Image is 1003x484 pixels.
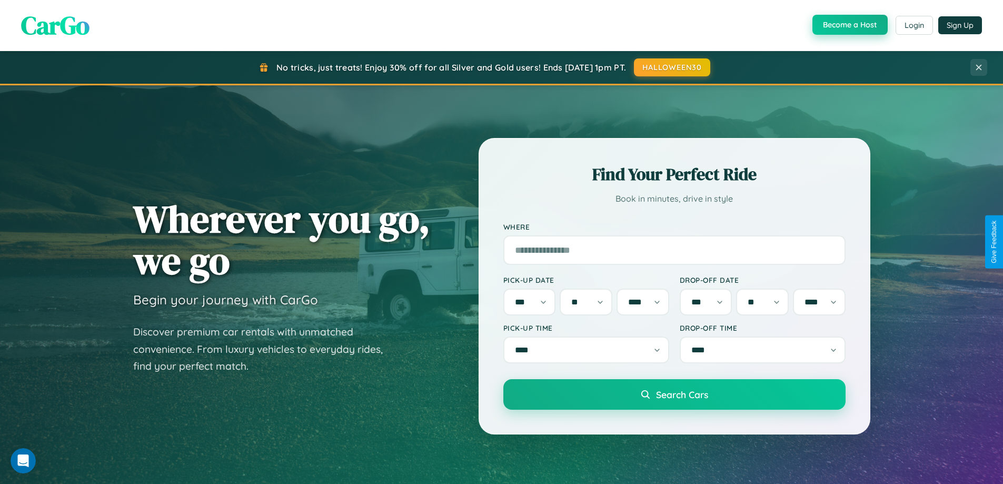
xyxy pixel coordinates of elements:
h3: Begin your journey with CarGo [133,292,318,308]
label: Drop-off Time [680,323,846,332]
p: Book in minutes, drive in style [503,191,846,206]
span: Search Cars [656,389,708,400]
h1: Wherever you go, we go [133,198,430,281]
label: Where [503,222,846,231]
label: Pick-up Date [503,275,669,284]
span: No tricks, just treats! Enjoy 30% off for all Silver and Gold users! Ends [DATE] 1pm PT. [276,62,626,73]
button: Search Cars [503,379,846,410]
button: Sign Up [938,16,982,34]
label: Drop-off Date [680,275,846,284]
button: Become a Host [812,15,888,35]
button: Login [896,16,933,35]
label: Pick-up Time [503,323,669,332]
span: CarGo [21,8,90,43]
div: Give Feedback [990,221,998,263]
p: Discover premium car rentals with unmatched convenience. From luxury vehicles to everyday rides, ... [133,323,396,375]
h2: Find Your Perfect Ride [503,163,846,186]
button: HALLOWEEN30 [634,58,710,76]
iframe: Intercom live chat [11,448,36,473]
